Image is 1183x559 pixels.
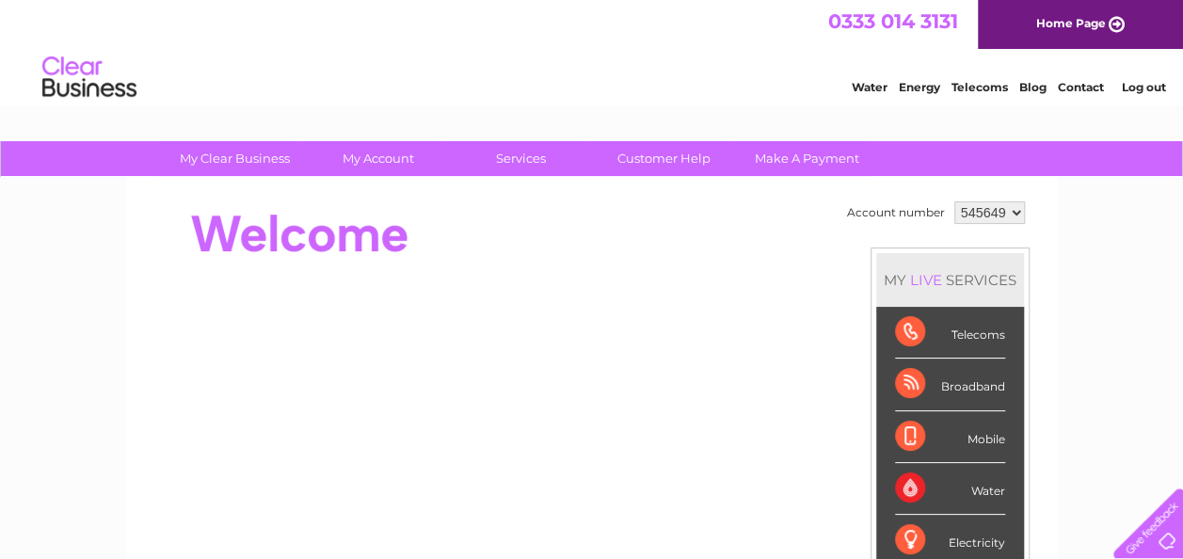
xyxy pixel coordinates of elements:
[899,80,940,94] a: Energy
[895,411,1005,463] div: Mobile
[895,307,1005,359] div: Telecoms
[1019,80,1047,94] a: Blog
[148,10,1037,91] div: Clear Business is a trading name of Verastar Limited (registered in [GEOGRAPHIC_DATA] No. 3667643...
[729,141,885,176] a: Make A Payment
[895,359,1005,410] div: Broadband
[842,197,950,229] td: Account number
[41,49,137,106] img: logo.png
[586,141,742,176] a: Customer Help
[906,271,946,289] div: LIVE
[876,253,1024,307] div: MY SERVICES
[951,80,1008,94] a: Telecoms
[828,9,958,33] a: 0333 014 3131
[895,463,1005,515] div: Water
[443,141,599,176] a: Services
[300,141,456,176] a: My Account
[852,80,887,94] a: Water
[157,141,312,176] a: My Clear Business
[1058,80,1104,94] a: Contact
[1121,80,1165,94] a: Log out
